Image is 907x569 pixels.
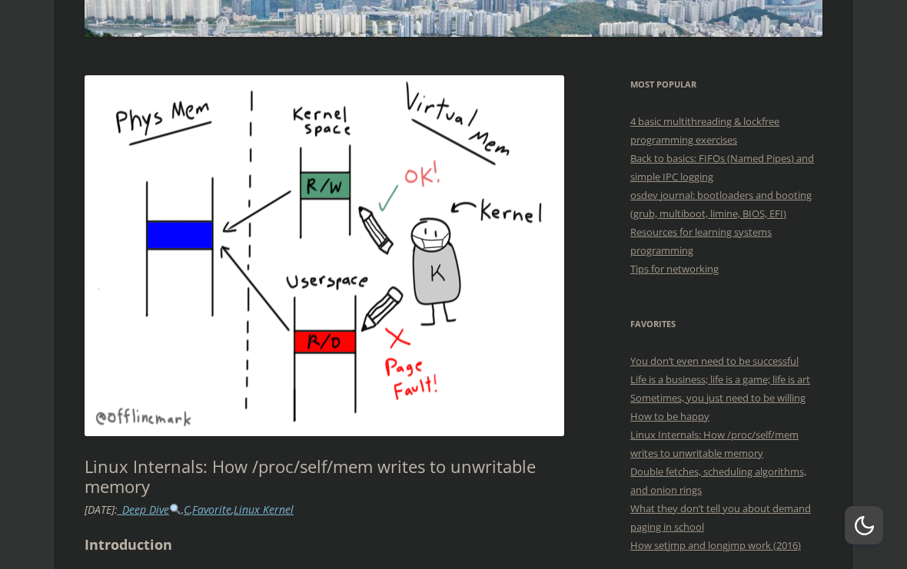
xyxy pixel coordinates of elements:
a: C [184,502,190,517]
a: Tips for networking [630,262,719,276]
time: [DATE] [85,502,115,517]
a: _Deep Dive [118,502,181,517]
h3: Most Popular [630,75,822,94]
a: What they don’t tell you about demand paging in school [630,501,811,534]
a: Double fetches, scheduling algorithms, and onion rings [630,465,806,497]
i: : , , , [85,502,294,517]
a: How setjmp and longjmp work (2016) [630,538,801,552]
a: Favorite [192,502,231,517]
h3: Favorites [630,315,822,333]
a: osdev journal: bootloaders and booting (grub, multiboot, limine, BIOS, EFI) [630,188,812,220]
a: Linux Internals: How /proc/self/mem writes to unwritable memory [630,428,799,460]
a: Sometimes, you just need to be willing [630,391,806,405]
h2: Introduction [85,534,565,556]
a: 4 basic multithreading & lockfree programming exercises [630,114,779,147]
h1: Linux Internals: How /proc/self/mem writes to unwritable memory [85,456,565,497]
a: Life is a business; life is a game; life is art [630,372,810,386]
a: Linux Kernel [234,502,294,517]
img: 🔍 [170,504,181,514]
a: Back to basics: FIFOs (Named Pipes) and simple IPC logging [630,151,814,184]
a: You don’t even need to be successful [630,354,799,368]
a: Resources for learning systems programming [630,225,772,257]
a: How to be happy [630,409,709,423]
